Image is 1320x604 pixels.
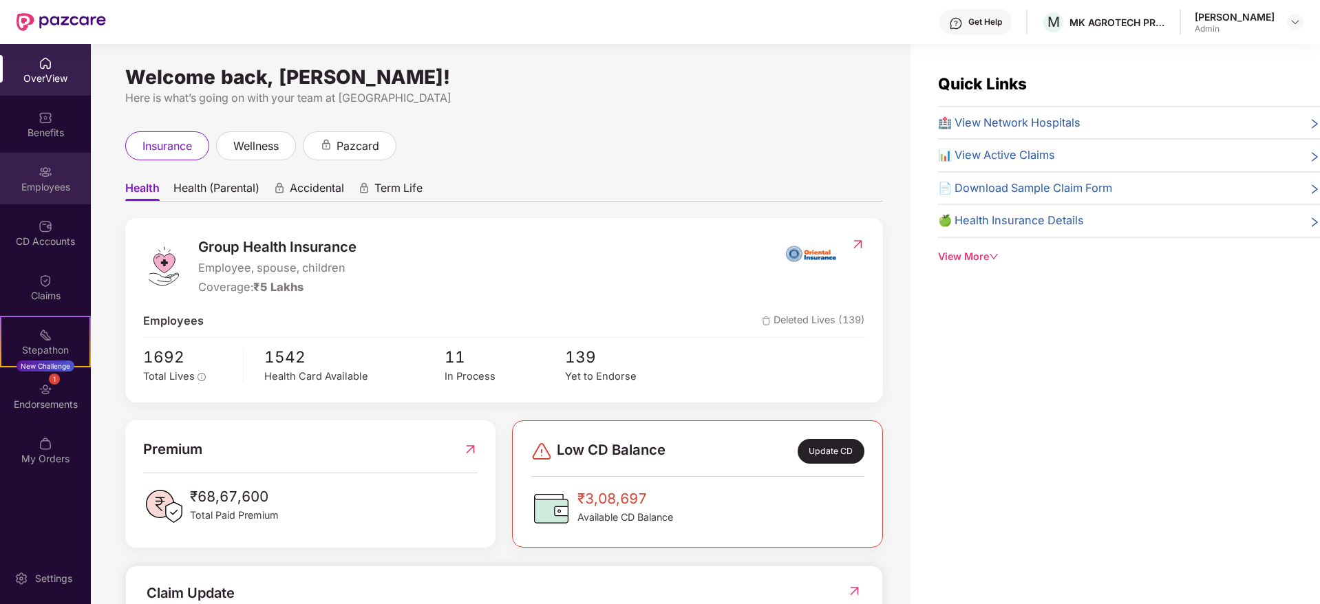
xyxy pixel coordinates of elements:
div: View More [938,249,1320,264]
div: animation [320,139,332,151]
img: svg+xml;base64,PHN2ZyBpZD0iRW1wbG95ZWVzIiB4bWxucz0iaHR0cDovL3d3dy53My5vcmcvMjAwMC9zdmciIHdpZHRoPS... [39,165,52,179]
div: 1 [49,374,60,385]
span: right [1309,182,1320,197]
span: 139 [565,345,685,369]
span: Term Life [374,181,423,201]
span: ₹5 Lakhs [253,280,304,294]
img: svg+xml;base64,PHN2ZyBpZD0iRHJvcGRvd24tMzJ4MzIiIHhtbG5zPSJodHRwOi8vd3d3LnczLm9yZy8yMDAwL3N2ZyIgd2... [1290,17,1301,28]
span: Total Paid Premium [190,508,279,523]
div: Update CD [798,439,864,464]
span: 11 [445,345,565,369]
span: Low CD Balance [557,439,666,464]
span: ₹68,67,600 [190,486,279,508]
img: svg+xml;base64,PHN2ZyBpZD0iU2V0dGluZy0yMHgyMCIgeG1sbnM9Imh0dHA6Ly93d3cudzMub3JnLzIwMDAvc3ZnIiB3aW... [14,572,28,585]
img: insurerIcon [785,236,837,270]
span: Quick Links [938,74,1027,93]
span: Available CD Balance [577,510,673,525]
span: Premium [143,438,202,460]
span: ₹3,08,697 [577,488,673,510]
div: Coverage: [198,279,356,296]
span: Group Health Insurance [198,236,356,258]
span: pazcard [337,138,379,155]
div: Admin [1195,23,1275,34]
div: New Challenge [17,360,74,371]
span: Deleted Lives (139) [762,312,865,330]
div: MK AGROTECH PRIVATE LIMITED [1069,16,1166,29]
div: Here is what’s going on with your team at [GEOGRAPHIC_DATA] [125,89,883,107]
span: Accidental [290,181,344,201]
div: Yet to Endorse [565,369,685,385]
img: PaidPremiumIcon [143,486,184,527]
span: Employees [143,312,204,330]
span: Employee, spouse, children [198,259,356,277]
span: right [1309,215,1320,230]
img: svg+xml;base64,PHN2ZyBpZD0iSGVscC0zMngzMiIgeG1sbnM9Imh0dHA6Ly93d3cudzMub3JnLzIwMDAvc3ZnIiB3aWR0aD... [949,17,963,30]
img: RedirectIcon [851,237,865,251]
img: svg+xml;base64,PHN2ZyBpZD0iRGFuZ2VyLTMyeDMyIiB4bWxucz0iaHR0cDovL3d3dy53My5vcmcvMjAwMC9zdmciIHdpZH... [531,440,553,462]
div: Welcome back, [PERSON_NAME]! [125,72,883,83]
span: M [1047,14,1060,30]
span: Total Lives [143,370,195,382]
div: In Process [445,369,565,385]
img: svg+xml;base64,PHN2ZyBpZD0iQmVuZWZpdHMiIHhtbG5zPSJodHRwOi8vd3d3LnczLm9yZy8yMDAwL3N2ZyIgd2lkdGg9Ij... [39,111,52,125]
span: 1542 [264,345,445,369]
div: animation [273,182,286,195]
div: Get Help [968,17,1002,28]
img: CDBalanceIcon [531,488,572,529]
span: 🏥 View Network Hospitals [938,114,1081,132]
div: Settings [31,572,76,585]
img: svg+xml;base64,PHN2ZyBpZD0iSG9tZSIgeG1sbnM9Imh0dHA6Ly93d3cudzMub3JnLzIwMDAvc3ZnIiB3aWR0aD0iMjAiIG... [39,56,52,70]
img: svg+xml;base64,PHN2ZyBpZD0iRW5kb3JzZW1lbnRzIiB4bWxucz0iaHR0cDovL3d3dy53My5vcmcvMjAwMC9zdmciIHdpZH... [39,382,52,396]
img: RedirectIcon [463,438,478,460]
img: logo [143,246,184,287]
img: svg+xml;base64,PHN2ZyBpZD0iQ2xhaW0iIHhtbG5zPSJodHRwOi8vd3d3LnczLm9yZy8yMDAwL3N2ZyIgd2lkdGg9IjIwIi... [39,274,52,288]
span: 📄 Download Sample Claim Form [938,180,1112,197]
div: Claim Update [147,583,235,604]
div: [PERSON_NAME] [1195,10,1275,23]
span: 1692 [143,345,233,369]
div: Health Card Available [264,369,445,385]
span: info-circle [198,373,206,381]
span: wellness [233,138,279,155]
span: insurance [142,138,192,155]
div: Stepathon [1,343,89,357]
span: right [1309,117,1320,132]
img: RedirectIcon [847,584,862,598]
img: New Pazcare Logo [17,13,106,31]
img: deleteIcon [762,316,771,325]
span: 🍏 Health Insurance Details [938,212,1084,230]
span: Health [125,181,160,201]
span: down [989,252,999,261]
img: svg+xml;base64,PHN2ZyBpZD0iTXlfT3JkZXJzIiBkYXRhLW5hbWU9Ik15IE9yZGVycyIgeG1sbnM9Imh0dHA6Ly93d3cudz... [39,437,52,451]
span: 📊 View Active Claims [938,147,1055,164]
img: svg+xml;base64,PHN2ZyBpZD0iQ0RfQWNjb3VudHMiIGRhdGEtbmFtZT0iQ0QgQWNjb3VudHMiIHhtbG5zPSJodHRwOi8vd3... [39,219,52,233]
span: Health (Parental) [173,181,259,201]
img: svg+xml;base64,PHN2ZyB4bWxucz0iaHR0cDovL3d3dy53My5vcmcvMjAwMC9zdmciIHdpZHRoPSIyMSIgaGVpZ2h0PSIyMC... [39,328,52,342]
div: animation [358,182,370,195]
span: right [1309,149,1320,164]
